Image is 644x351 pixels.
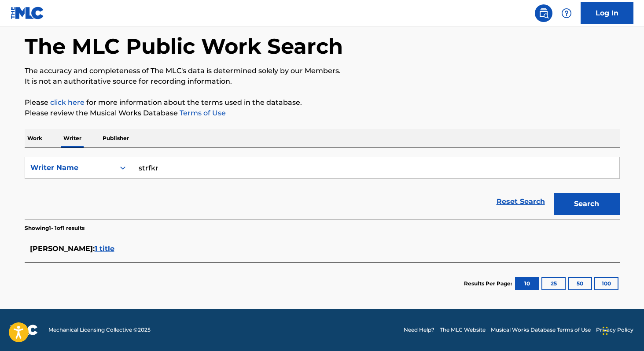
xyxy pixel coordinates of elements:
[50,98,85,107] a: click here
[95,244,114,253] span: 1 title
[11,7,44,19] img: MLC Logo
[538,8,549,18] img: search
[568,277,592,290] button: 50
[603,318,608,344] div: Drag
[491,326,591,334] a: Musical Works Database Terms of Use
[25,97,620,108] p: Please for more information about the terms used in the database.
[440,326,486,334] a: The MLC Website
[100,129,132,148] p: Publisher
[25,108,620,118] p: Please review the Musical Works Database
[464,280,514,288] p: Results Per Page:
[535,4,552,22] a: Public Search
[558,4,575,22] div: Help
[11,325,38,335] img: logo
[25,157,620,219] form: Search Form
[581,2,633,24] a: Log In
[25,76,620,87] p: It is not an authoritative source for recording information.
[600,309,644,351] iframe: Chat Widget
[541,277,566,290] button: 25
[30,163,110,173] div: Writer Name
[25,224,85,232] p: Showing 1 - 1 of 1 results
[515,277,539,290] button: 10
[561,8,572,18] img: help
[554,193,620,215] button: Search
[61,129,84,148] p: Writer
[596,326,633,334] a: Privacy Policy
[30,244,95,253] span: [PERSON_NAME] :
[178,109,226,117] a: Terms of Use
[25,66,620,76] p: The accuracy and completeness of The MLC's data is determined solely by our Members.
[25,129,45,148] p: Work
[492,192,549,211] a: Reset Search
[48,326,151,334] span: Mechanical Licensing Collective © 2025
[404,326,434,334] a: Need Help?
[25,33,343,59] h1: The MLC Public Work Search
[594,277,618,290] button: 100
